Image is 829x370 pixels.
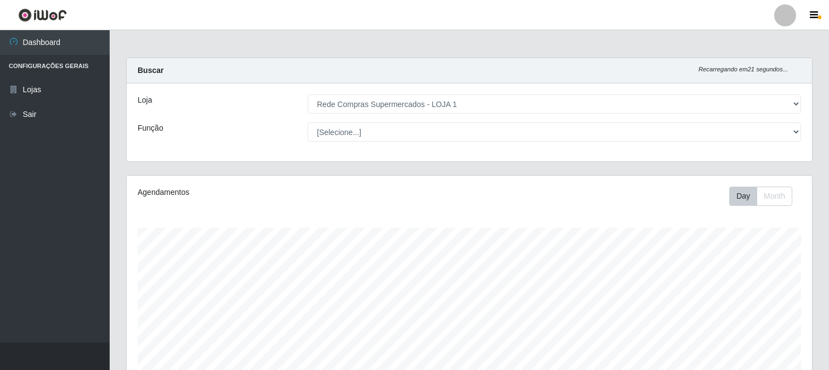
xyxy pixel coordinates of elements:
i: Recarregando em 21 segundos... [699,66,788,72]
button: Day [729,187,757,206]
img: CoreUI Logo [18,8,67,22]
div: Agendamentos [138,187,405,198]
div: First group [729,187,792,206]
strong: Buscar [138,66,163,75]
div: Toolbar with button groups [729,187,801,206]
button: Month [757,187,792,206]
label: Loja [138,94,152,106]
label: Função [138,122,163,134]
